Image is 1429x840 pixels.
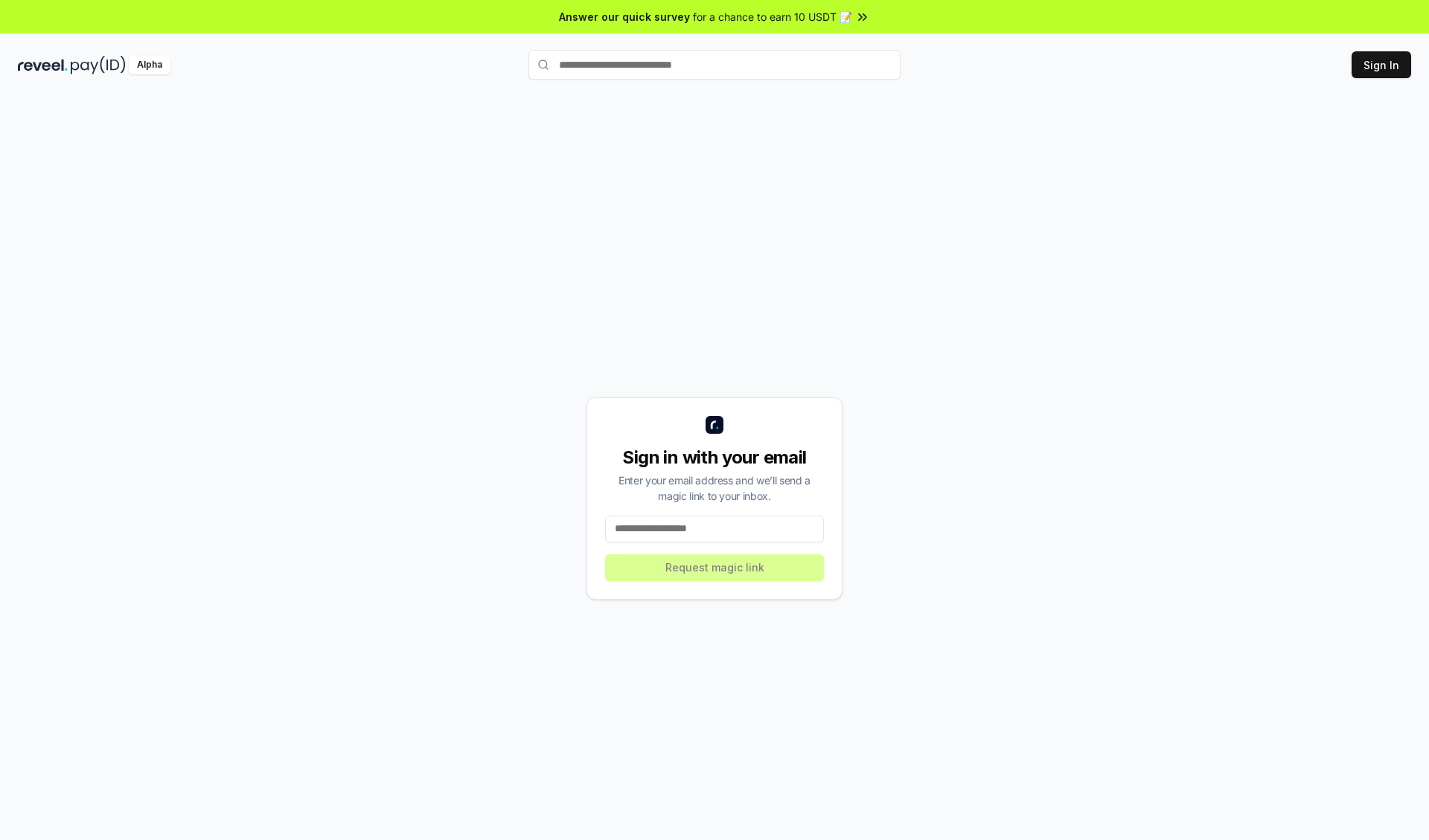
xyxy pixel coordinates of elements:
div: Sign in with your email [605,446,824,469]
span: for a chance to earn 10 USDT 📝 [693,9,852,25]
div: Enter your email address and we’ll send a magic link to your inbox. [605,472,824,504]
div: Alpha [129,56,170,74]
img: pay_id [71,56,126,74]
img: logo_small [706,416,723,434]
img: reveel_dark [18,56,68,74]
button: Sign In [1352,51,1411,78]
span: Answer our quick survey [559,9,690,25]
